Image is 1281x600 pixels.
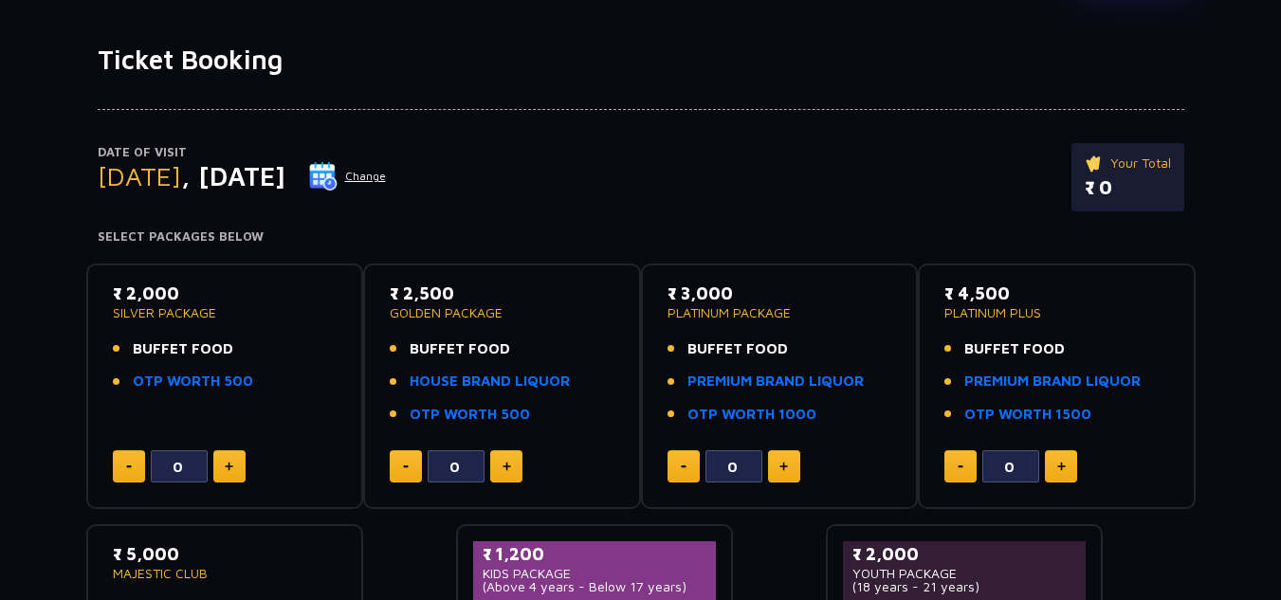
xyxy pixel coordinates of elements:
[113,306,338,319] p: SILVER PACKAGE
[687,404,816,426] a: OTP WORTH 1000
[503,462,511,471] img: plus
[483,541,707,567] p: ₹ 1,200
[126,465,132,468] img: minus
[181,160,285,191] span: , [DATE]
[410,404,530,426] a: OTP WORTH 500
[944,306,1169,319] p: PLATINUM PLUS
[668,281,892,306] p: ₹ 3,000
[98,160,181,191] span: [DATE]
[98,143,387,162] p: Date of Visit
[958,465,963,468] img: minus
[1085,153,1171,173] p: Your Total
[403,465,409,468] img: minus
[1057,462,1066,471] img: plus
[852,567,1077,580] p: YOUTH PACKAGE
[681,465,686,468] img: minus
[133,338,233,360] span: BUFFET FOOD
[852,541,1077,567] p: ₹ 2,000
[113,567,338,580] p: MAJESTIC CLUB
[225,462,233,471] img: plus
[483,567,707,580] p: KIDS PACKAGE
[98,44,1184,76] h1: Ticket Booking
[410,371,570,392] a: HOUSE BRAND LIQUOR
[308,161,387,191] button: Change
[483,580,707,593] p: (Above 4 years - Below 17 years)
[668,306,892,319] p: PLATINUM PACKAGE
[390,306,614,319] p: GOLDEN PACKAGE
[779,462,788,471] img: plus
[964,404,1091,426] a: OTP WORTH 1500
[964,338,1065,360] span: BUFFET FOOD
[964,371,1141,392] a: PREMIUM BRAND LIQUOR
[687,371,864,392] a: PREMIUM BRAND LIQUOR
[1085,153,1105,173] img: ticket
[410,338,510,360] span: BUFFET FOOD
[1085,173,1171,202] p: ₹ 0
[113,541,338,567] p: ₹ 5,000
[944,281,1169,306] p: ₹ 4,500
[390,281,614,306] p: ₹ 2,500
[687,338,788,360] span: BUFFET FOOD
[133,371,253,392] a: OTP WORTH 500
[98,229,1184,245] h4: Select Packages Below
[852,580,1077,593] p: (18 years - 21 years)
[113,281,338,306] p: ₹ 2,000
